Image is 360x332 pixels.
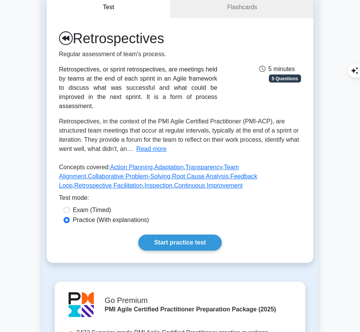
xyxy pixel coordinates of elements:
label: Exam (Timed) [73,206,111,215]
p: Regular assessment of team's process. [59,50,217,59]
a: Root Cause Analysis [172,173,229,180]
a: Transparency [185,164,222,170]
span: Retrospectives, in the context of the PMI Agile Certified Practitioner (PMI-ACP), are structured ... [59,118,299,152]
div: Test mode: [59,193,301,206]
a: Adaptation [154,164,184,170]
a: Feedback Loop [59,173,257,189]
p: Concepts covered: , , , , , , , , , [59,163,301,193]
button: Read more [136,144,167,154]
a: Action Planning [110,164,152,170]
a: Collaborative Problem-Solving [88,173,170,180]
a: Continuous Improvement [174,182,243,189]
h1: Retrospectives [59,30,217,47]
a: Inspection [144,182,172,189]
span: 5 Questions [269,74,301,82]
a: Start practice test [138,235,221,251]
span: 5 minutes [259,66,295,72]
a: Retrospective Facilitation [74,182,143,189]
label: Practice (With explanations) [73,215,149,225]
div: Retrospectives, or sprint retrospectives, are meetings held by teams at the end of each sprint in... [59,65,217,111]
